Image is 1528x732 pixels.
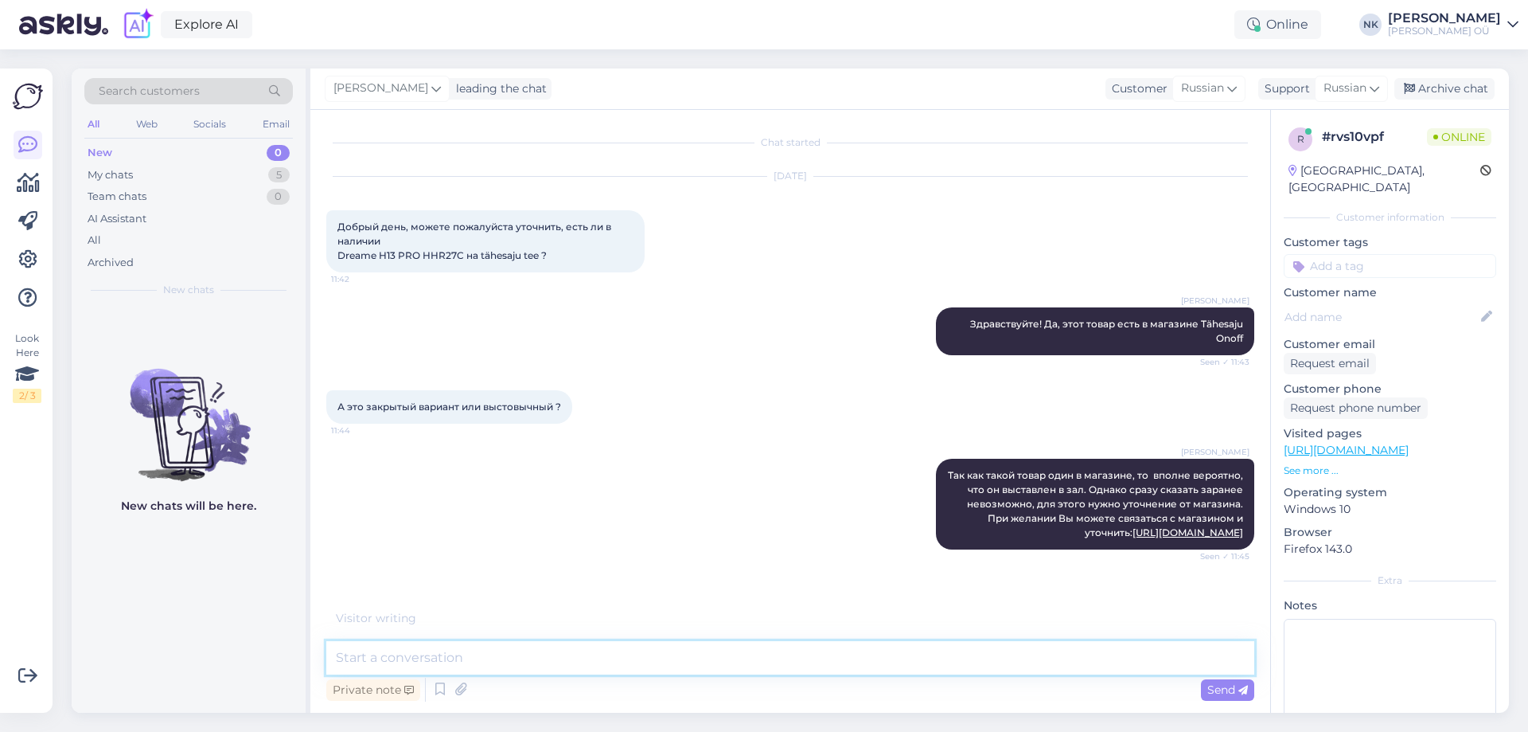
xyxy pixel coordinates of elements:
p: New chats will be here. [121,498,256,515]
span: [PERSON_NAME] [1181,446,1249,458]
p: Visited pages [1284,425,1496,442]
span: Online [1427,128,1491,146]
p: Customer email [1284,336,1496,353]
div: Customer [1105,80,1167,97]
span: [PERSON_NAME] [333,80,428,97]
div: Visitor writing [326,610,1254,627]
span: Здравствуйте! Да, этот товар есть в магазине Tähesaju Onoff [970,318,1245,344]
div: Chat started [326,135,1254,150]
div: All [84,114,103,135]
div: [PERSON_NAME] OÜ [1388,25,1501,37]
div: Web [133,114,161,135]
input: Add a tag [1284,254,1496,278]
div: Socials [190,114,229,135]
div: 0 [267,145,290,161]
div: 2 / 3 [13,389,41,403]
div: Extra [1284,573,1496,588]
p: See more ... [1284,464,1496,478]
img: Askly Logo [13,81,43,112]
a: [PERSON_NAME][PERSON_NAME] OÜ [1388,12,1518,37]
a: Explore AI [161,11,252,38]
div: Look Here [13,331,41,403]
div: Support [1258,80,1310,97]
div: Customer information [1284,210,1496,225]
span: Russian [1181,80,1224,97]
div: Request email [1284,353,1376,374]
div: Online [1234,10,1321,39]
span: Russian [1323,80,1366,97]
span: Seen ✓ 11:43 [1190,356,1249,368]
p: Customer name [1284,284,1496,301]
div: # rvs10vpf [1322,127,1427,147]
div: Archived [88,255,134,271]
div: My chats [88,167,133,183]
span: . [416,611,419,625]
p: Operating system [1284,484,1496,501]
p: Firefox 143.0 [1284,541,1496,558]
img: explore-ai [121,8,154,41]
p: Windows 10 [1284,501,1496,518]
div: All [88,233,101,249]
input: Add name [1284,308,1478,326]
span: r [1297,133,1304,145]
div: Private note [326,679,420,701]
div: NK [1359,14,1382,36]
span: New chats [163,283,214,297]
div: 5 [268,167,290,183]
span: Добрый день, можете пожалуйста уточнить, есть ли в наличии Dreame H13 PRO HHR27C на tähesaju tee ? [337,221,614,261]
span: Так как такой товар один в магазине, то вполне вероятно, что он выставлен в зал. Однако сразу ска... [948,469,1245,538]
div: Request phone number [1284,397,1428,419]
span: 11:44 [331,425,391,436]
span: Seen ✓ 11:45 [1190,550,1249,562]
div: Team chats [88,189,146,205]
p: Browser [1284,524,1496,541]
a: [URL][DOMAIN_NAME] [1284,443,1409,457]
span: Send [1207,683,1248,697]
div: New [88,145,112,161]
div: leading the chat [450,80,547,97]
span: Search customers [99,83,200,100]
span: 11:42 [331,273,391,285]
a: [URL][DOMAIN_NAME] [1132,526,1243,538]
p: Customer phone [1284,381,1496,397]
div: [GEOGRAPHIC_DATA], [GEOGRAPHIC_DATA] [1288,162,1480,196]
div: [DATE] [326,169,1254,183]
img: No chats [72,340,306,483]
span: [PERSON_NAME] [1181,295,1249,307]
span: А это закрытый вариант или выстовычный ? [337,401,561,413]
p: Customer tags [1284,234,1496,251]
div: 0 [267,189,290,205]
div: Archive chat [1394,78,1495,100]
div: AI Assistant [88,211,146,227]
p: Notes [1284,597,1496,614]
div: Email [259,114,293,135]
div: [PERSON_NAME] [1388,12,1501,25]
